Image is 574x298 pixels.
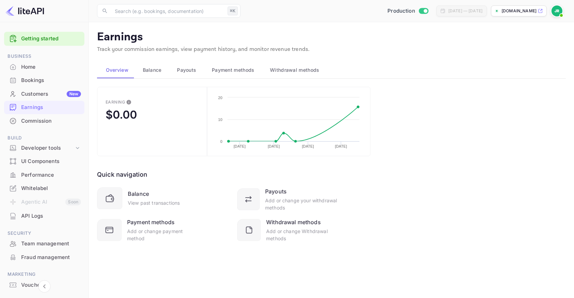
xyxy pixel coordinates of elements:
a: API Logs [4,209,84,222]
button: EarningThis is the amount of confirmed commission that will be paid to you on the next scheduled ... [97,87,207,156]
p: Track your commission earnings, view payment history, and monitor revenue trends. [97,45,566,54]
button: This is the amount of confirmed commission that will be paid to you on the next scheduled deposit [123,97,134,108]
div: Developer tools [21,144,74,152]
div: Team management [4,237,84,250]
div: Team management [21,240,81,248]
div: $0.00 [106,108,137,121]
div: Commission [21,117,81,125]
input: Search (e.g. bookings, documentation) [111,4,225,18]
div: Quick navigation [97,170,147,179]
div: CustomersNew [4,87,84,101]
div: Customers [21,90,81,98]
span: Overview [106,66,128,74]
div: Vouchers [4,279,84,292]
div: Commission [4,114,84,128]
div: Fraud management [21,254,81,261]
div: Home [21,63,81,71]
span: Payment methods [212,66,255,74]
div: Bookings [4,74,84,87]
div: New [67,91,81,97]
div: Balance [128,190,149,198]
div: ⌘K [228,6,238,15]
div: Vouchers [21,281,81,289]
a: Vouchers [4,279,84,291]
span: Balance [143,66,162,74]
span: Business [4,53,84,60]
div: Performance [21,171,81,179]
div: Performance [4,168,84,182]
span: Payouts [177,66,196,74]
div: Earning [106,99,125,105]
text: 20 [218,96,222,100]
div: Add or change payment method [127,228,197,242]
a: Commission [4,114,84,127]
a: Fraud management [4,251,84,263]
div: Payment methods [127,218,175,226]
div: API Logs [4,209,84,223]
div: Withdrawal methods [266,218,321,226]
div: Earnings [21,104,81,111]
text: 10 [218,118,222,122]
div: Payouts [265,187,287,195]
div: Switch to Sandbox mode [385,7,431,15]
span: Marketing [4,271,84,278]
div: Earnings [4,101,84,114]
div: scrollable auto tabs example [97,62,566,78]
text: [DATE] [233,145,245,149]
a: Bookings [4,74,84,86]
text: [DATE] [268,145,280,149]
text: [DATE] [302,145,314,149]
div: Whitelabel [21,185,81,192]
span: Build [4,134,84,142]
div: Add or change Withdrawal methods [266,228,338,242]
a: UI Components [4,155,84,167]
span: Withdrawal methods [270,66,319,74]
div: API Logs [21,212,81,220]
button: Collapse navigation [38,280,51,293]
a: Getting started [21,35,81,43]
a: CustomersNew [4,87,84,100]
text: [DATE] [336,145,347,149]
text: 0 [220,140,222,144]
div: Getting started [4,32,84,46]
div: UI Components [21,158,81,165]
div: Home [4,60,84,74]
img: LiteAPI logo [5,5,44,16]
a: Whitelabel [4,182,84,194]
span: Security [4,230,84,237]
div: Developer tools [4,142,84,154]
a: Team management [4,237,84,250]
span: Production [387,7,415,15]
a: Earnings [4,101,84,113]
div: Bookings [21,77,81,84]
div: Add or change your withdrawal methods [265,197,338,211]
div: View past transactions [128,199,180,206]
p: Earnings [97,30,566,44]
a: Home [4,60,84,73]
a: Performance [4,168,84,181]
